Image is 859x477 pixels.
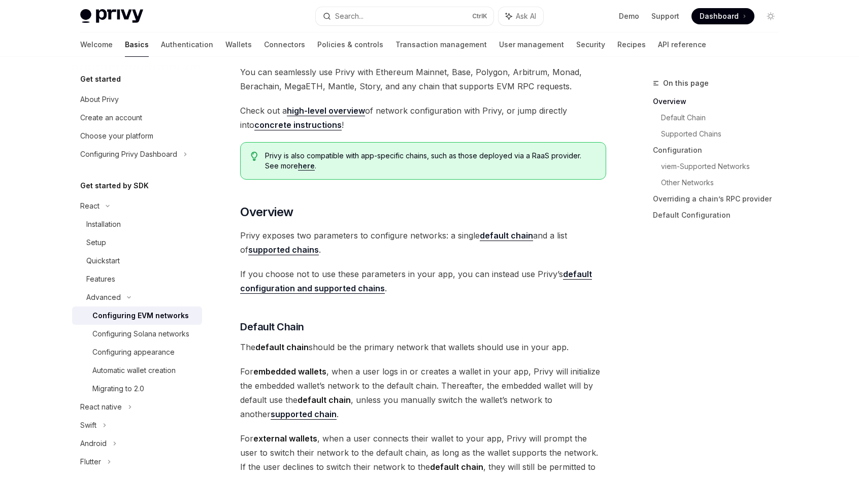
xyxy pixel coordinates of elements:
a: Automatic wallet creation [72,361,202,380]
div: Configuring Solana networks [92,328,189,340]
a: Configuration [653,142,787,158]
a: Support [651,11,679,21]
span: For , when a user logs in or creates a wallet in your app, Privy will initialize the embedded wal... [240,364,606,421]
div: React native [80,401,122,413]
span: Privy is also compatible with app-specific chains, such as those deployed via a RaaS provider. Se... [265,151,596,171]
a: Basics [125,32,149,57]
a: Overview [653,93,787,110]
a: Choose your platform [72,127,202,145]
a: Authentication [161,32,213,57]
div: Advanced [86,291,121,303]
a: Create an account [72,109,202,127]
a: Welcome [80,32,113,57]
a: Demo [619,11,639,21]
span: Ask AI [516,11,536,21]
a: here [298,161,315,171]
button: Search...CtrlK [316,7,493,25]
span: Dashboard [700,11,739,21]
strong: external wallets [253,433,317,444]
div: Automatic wallet creation [92,364,176,377]
img: light logo [80,9,143,23]
span: The should be the primary network that wallets should use in your app. [240,340,606,354]
a: Features [72,270,202,288]
button: Ask AI [499,7,543,25]
span: Default Chain [240,320,304,334]
span: Check out a of network configuration with Privy, or jump directly into ! [240,104,606,132]
div: Configuring appearance [92,346,175,358]
a: Dashboard [691,8,754,24]
a: Connectors [264,32,305,57]
div: Create an account [80,112,142,124]
a: viem-Supported Networks [661,158,787,175]
span: If you choose not to use these parameters in your app, you can instead use Privy’s . [240,267,606,295]
a: Overriding a chain’s RPC provider [653,191,787,207]
h5: Get started by SDK [80,180,149,192]
div: Flutter [80,456,101,468]
div: Features [86,273,115,285]
a: User management [499,32,564,57]
span: Overview [240,204,293,220]
a: concrete instructions [254,120,342,130]
strong: embedded wallets [253,366,326,377]
a: Default Configuration [653,207,787,223]
strong: default chain [255,342,309,352]
svg: Tip [251,152,258,161]
div: React [80,200,100,212]
button: Toggle dark mode [763,8,779,24]
a: Configuring Solana networks [72,325,202,343]
div: Configuring Privy Dashboard [80,148,177,160]
span: Ctrl K [472,12,487,20]
a: supported chains [248,245,319,255]
strong: default chain [430,462,483,472]
a: Wallets [225,32,252,57]
a: Security [576,32,605,57]
a: Configuring EVM networks [72,306,202,325]
a: Recipes [617,32,646,57]
a: default chain [480,230,533,241]
div: Migrating to 2.0 [92,383,144,395]
span: On this page [663,77,709,89]
div: Android [80,437,107,450]
a: Policies & controls [317,32,383,57]
a: Supported Chains [661,126,787,142]
a: Setup [72,233,202,252]
a: Default Chain [661,110,787,126]
a: Installation [72,215,202,233]
a: API reference [658,32,706,57]
a: Configuring appearance [72,343,202,361]
a: Quickstart [72,252,202,270]
div: Swift [80,419,96,431]
a: Migrating to 2.0 [72,380,202,398]
a: Other Networks [661,175,787,191]
div: Setup [86,236,106,249]
div: Quickstart [86,255,120,267]
div: Choose your platform [80,130,153,142]
span: Privy exposes two parameters to configure networks: a single and a list of . [240,228,606,257]
strong: supported chain [271,409,337,419]
a: supported chain [271,409,337,420]
a: Transaction management [395,32,487,57]
a: About Privy [72,90,202,109]
div: Installation [86,218,121,230]
a: high-level overview [287,106,365,116]
div: About Privy [80,93,119,106]
span: You can seamlessly use Privy with Ethereum Mainnet, Base, Polygon, Arbitrum, Monad, Berachain, Me... [240,65,606,93]
div: Configuring EVM networks [92,310,189,322]
strong: default chain [298,395,351,405]
div: Search... [335,10,364,22]
h5: Get started [80,73,121,85]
